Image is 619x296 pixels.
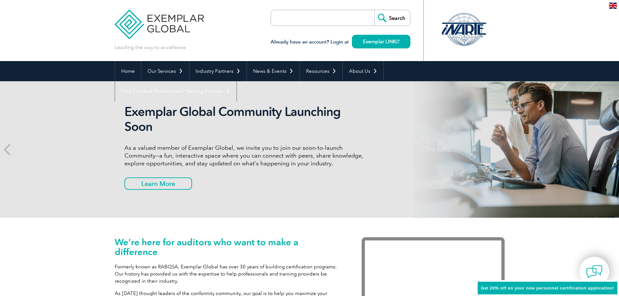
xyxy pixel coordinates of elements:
[481,286,614,290] span: Get 20% off on your new personnel certification application!
[124,144,368,167] p: As a valued member of Exemplar Global, we invite you to join our soon-to-launch Community—a fun, ...
[115,61,141,81] a: Home
[300,61,342,81] a: Resources
[189,61,247,81] a: Industry Partners
[124,104,368,134] h2: Exemplar Global Community Launching Soon
[586,264,602,280] img: contact-chat.png
[396,40,399,43] img: open_square.png
[124,177,192,190] a: Learn More
[141,61,189,81] a: Our Services
[352,35,410,48] a: Exemplar LINK
[115,44,186,51] p: Leading the way to excellence
[115,81,237,101] a: Find Certified Professional / Training Provider
[115,237,342,257] h1: We’re here for auditors who want to make a difference
[247,61,300,81] a: News & Events
[115,263,342,285] p: Formerly known as RABQSA, Exemplar Global has over 30 years of building certification programs. O...
[271,38,410,46] h3: Already have an account? Login at
[343,61,383,81] a: About Us
[609,3,617,9] img: en
[374,10,410,26] input: Search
